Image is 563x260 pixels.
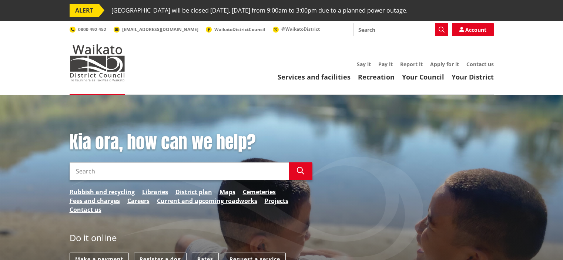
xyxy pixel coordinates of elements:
span: 0800 492 452 [78,26,106,33]
a: Apply for it [430,61,459,68]
h2: Do it online [70,233,117,246]
a: Maps [219,188,235,196]
a: @WaikatoDistrict [273,26,320,32]
span: @WaikatoDistrict [281,26,320,32]
a: WaikatoDistrictCouncil [206,26,265,33]
a: Careers [127,196,150,205]
a: Contact us [70,205,101,214]
a: Projects [265,196,288,205]
a: Services and facilities [278,72,351,81]
span: ALERT [70,4,99,17]
a: 0800 492 452 [70,26,106,33]
a: Your District [452,72,494,81]
a: Fees and charges [70,196,120,205]
a: District plan [175,188,212,196]
span: [EMAIL_ADDRESS][DOMAIN_NAME] [122,26,198,33]
a: [EMAIL_ADDRESS][DOMAIN_NAME] [114,26,198,33]
a: Report it [400,61,423,68]
a: Cemeteries [243,188,276,196]
a: Libraries [142,188,168,196]
a: Recreation [358,72,395,81]
a: Contact us [466,61,494,68]
span: [GEOGRAPHIC_DATA] will be closed [DATE], [DATE] from 9:00am to 3:00pm due to a planned power outage. [111,4,408,17]
input: Search input [70,162,289,180]
a: Your Council [402,72,444,81]
img: Waikato District Council - Te Kaunihera aa Takiwaa o Waikato [70,44,125,81]
a: Say it [357,61,371,68]
span: WaikatoDistrictCouncil [214,26,265,33]
input: Search input [353,23,448,36]
a: Rubbish and recycling [70,188,135,196]
a: Pay it [378,61,393,68]
h1: Kia ora, how can we help? [70,132,312,153]
a: Current and upcoming roadworks [157,196,257,205]
a: Account [452,23,494,36]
